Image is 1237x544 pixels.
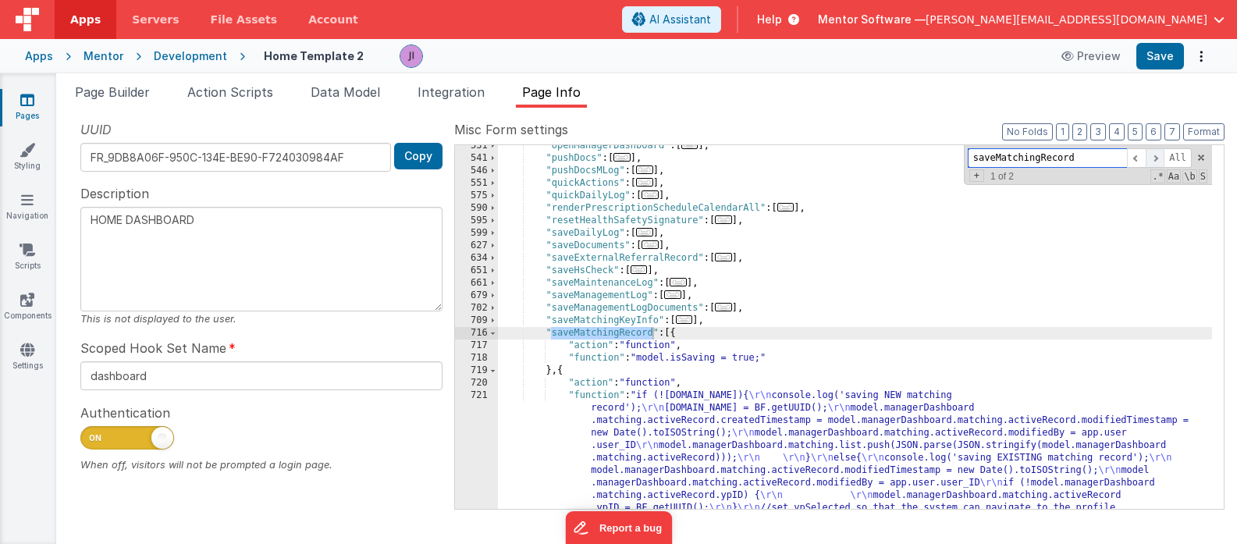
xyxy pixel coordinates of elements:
button: 3 [1090,123,1106,140]
button: Mentor Software — [PERSON_NAME][EMAIL_ADDRESS][DOMAIN_NAME] [818,12,1225,27]
div: Apps [25,48,53,64]
span: RegExp Search [1150,169,1164,183]
button: 2 [1072,123,1087,140]
div: 590 [455,202,498,215]
button: Options [1190,45,1212,67]
span: File Assets [211,12,278,27]
span: Toggel Replace mode [969,169,984,182]
input: Search for [968,148,1127,168]
span: Integration [418,84,485,100]
div: 546 [455,165,498,177]
span: ... [664,290,681,299]
span: Whole Word Search [1182,169,1196,183]
div: When off, visitors will not be prompted a login page. [80,457,443,472]
div: Development [154,48,227,64]
span: Scoped Hook Set Name [80,339,226,357]
span: Authentication [80,404,170,422]
span: Help [757,12,782,27]
div: 634 [455,252,498,265]
button: 6 [1146,123,1161,140]
span: Description [80,184,149,203]
span: Action Scripts [187,84,273,100]
button: No Folds [1002,123,1053,140]
span: Data Model [311,84,380,100]
span: Mentor Software — [818,12,926,27]
div: 716 [455,327,498,340]
div: 718 [455,352,498,364]
span: ... [636,165,653,174]
span: Alt-Enter [1164,148,1192,168]
div: This is not displayed to the user. [80,311,443,326]
button: Save [1136,43,1184,69]
div: 531 [455,140,498,152]
span: [PERSON_NAME][EMAIL_ADDRESS][DOMAIN_NAME] [926,12,1207,27]
span: Misc Form settings [454,120,568,139]
div: Mentor [84,48,123,64]
button: 4 [1109,123,1125,140]
h4: Home Template 2 [264,50,364,62]
button: 7 [1164,123,1180,140]
span: ... [636,178,653,187]
button: Preview [1052,44,1130,69]
span: Page Info [522,84,581,100]
iframe: Marker.io feedback button [565,511,672,544]
div: 709 [455,315,498,327]
span: Servers [132,12,179,27]
span: 1 of 2 [984,171,1020,182]
div: 541 [455,152,498,165]
div: 575 [455,190,498,202]
div: 661 [455,277,498,290]
div: 720 [455,377,498,389]
img: 6c3d48e323fef8557f0b76cc516e01c7 [400,45,422,67]
div: 595 [455,215,498,227]
div: 679 [455,290,498,302]
div: 627 [455,240,498,252]
div: 599 [455,227,498,240]
span: ... [636,228,653,236]
button: Copy [394,143,443,169]
span: ... [715,253,732,261]
div: 719 [455,364,498,377]
div: 717 [455,340,498,352]
span: ... [642,190,659,199]
span: ... [715,303,732,311]
button: AI Assistant [622,6,721,33]
span: ... [777,203,794,212]
button: 5 [1128,123,1143,140]
div: 651 [455,265,498,277]
button: 1 [1056,123,1069,140]
span: Page Builder [75,84,150,100]
span: ... [670,278,687,286]
span: UUID [80,120,112,139]
span: ... [613,153,631,162]
div: 551 [455,177,498,190]
span: ... [642,240,659,249]
span: ... [715,215,732,224]
span: CaseSensitive Search [1167,169,1181,183]
div: 702 [455,302,498,315]
span: ... [676,315,693,324]
span: AI Assistant [649,12,711,27]
span: Apps [70,12,101,27]
span: ... [681,140,698,149]
span: ... [631,265,648,274]
span: Search In Selection [1199,169,1207,183]
button: Format [1183,123,1225,140]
